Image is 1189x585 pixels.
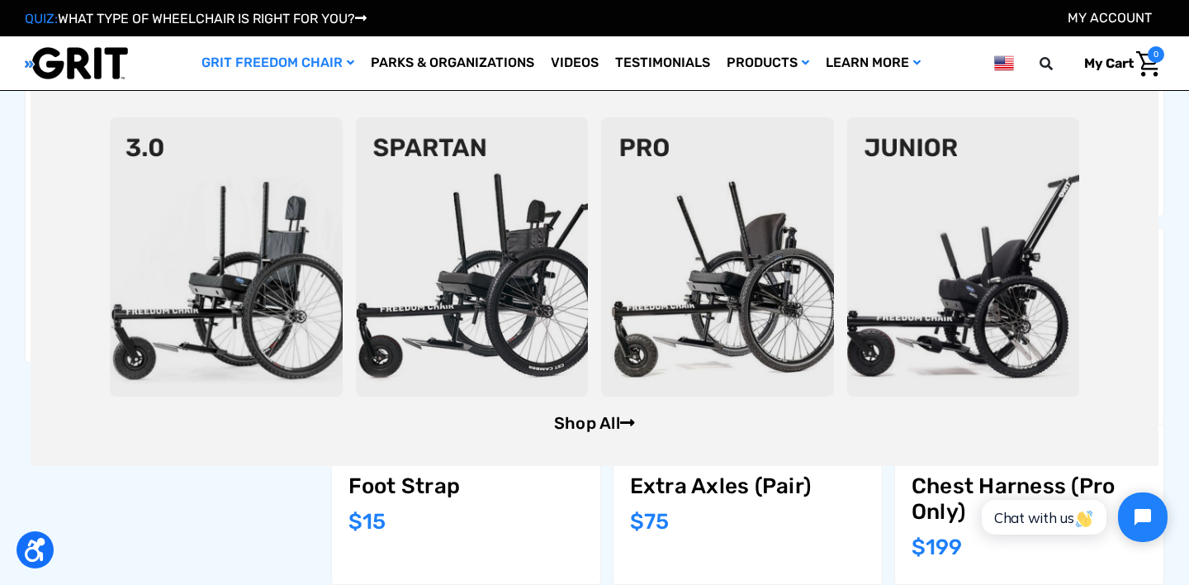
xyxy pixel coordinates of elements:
a: Videos [542,36,607,90]
a: Foot Strap,$15.00 [348,473,584,499]
span: My Cart [1084,55,1134,71]
a: Cart with 0 items [1072,46,1164,81]
a: Shop All [554,413,635,433]
img: Cart [1136,51,1160,77]
a: QUIZ:WHAT TYPE OF WHEELCHAIR IS RIGHT FOR YOU? [25,11,367,26]
a: Account [1068,10,1152,26]
a: Testimonials [607,36,718,90]
a: Products [718,36,817,90]
img: GRIT All-Terrain Wheelchair and Mobility Equipment [25,46,128,80]
span: QUIZ: [25,11,58,26]
a: GRIT Freedom Chair [193,36,362,90]
iframe: Tidio Chat [964,478,1182,556]
img: spartan2.png [356,117,589,397]
span: $75 [630,509,669,535]
span: $199 [912,535,962,560]
a: Chest Harness (Pro Only),$199.00 [912,473,1147,525]
img: pro-chair.png [601,117,834,397]
span: 0 [1148,46,1164,63]
img: 3point0.png [110,117,343,397]
input: Search [1047,46,1072,81]
a: Extra Axles (Pair),$75.00 [630,473,865,499]
img: junior-chair.png [847,117,1080,397]
a: Learn More [817,36,929,90]
img: us.png [994,53,1014,74]
a: Parks & Organizations [362,36,542,90]
span: $15 [348,509,386,535]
